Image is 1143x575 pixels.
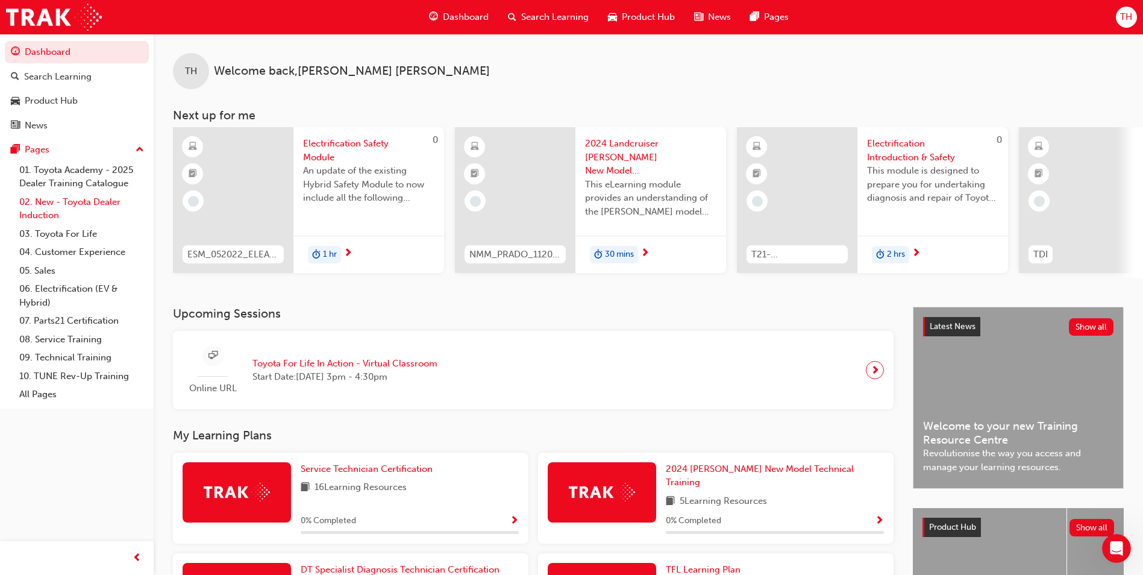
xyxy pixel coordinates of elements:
[708,10,731,24] span: News
[443,10,489,24] span: Dashboard
[923,419,1113,447] span: Welcome to your new Training Resource Centre
[922,518,1114,537] a: Product HubShow all
[6,4,102,31] img: Trak
[303,164,434,205] span: An update of the existing Hybrid Safety Module to now include all the following electrification v...
[315,480,407,495] span: 16 Learning Resources
[640,248,650,259] span: next-icon
[133,551,142,566] span: prev-icon
[14,312,149,330] a: 07. Parts21 Certification
[204,483,270,501] img: Trak
[737,127,1008,273] a: 0T21-FOD_HVIS_PREREQElectrification Introduction & SafetyThis module is designed to prepare you f...
[1069,519,1115,536] button: Show all
[508,10,516,25] span: search-icon
[666,463,854,488] span: 2024 [PERSON_NAME] New Model Technical Training
[252,357,437,371] span: Toyota For Life In Action - Virtual Classroom
[11,72,19,83] span: search-icon
[25,143,49,157] div: Pages
[11,121,20,131] span: news-icon
[208,348,218,363] span: sessionType_ONLINE_URL-icon
[14,262,149,280] a: 05. Sales
[752,196,763,207] span: learningRecordVerb_NONE-icon
[25,119,48,133] div: News
[343,248,352,259] span: next-icon
[5,41,149,63] a: Dashboard
[14,367,149,386] a: 10. TUNE Rev-Up Training
[301,463,433,474] span: Service Technician Certification
[684,5,741,30] a: news-iconNews
[913,307,1124,489] a: Latest NewsShow allWelcome to your new Training Resource CentreRevolutionise the way you access a...
[301,514,356,528] span: 0 % Completed
[154,108,1143,122] h3: Next up for me
[303,137,434,164] span: Electrification Safety Module
[867,137,998,164] span: Electrification Introduction & Safety
[11,145,20,156] span: pages-icon
[753,139,761,155] span: learningResourceType_ELEARNING-icon
[14,280,149,312] a: 06. Electrification (EV & Hybrid)
[875,516,884,527] span: Show Progress
[185,64,197,78] span: TH
[183,341,884,400] a: Online URLToyota For Life In Action - Virtual ClassroomStart Date:[DATE] 3pm - 4:30pm
[188,196,199,207] span: learningRecordVerb_NONE-icon
[521,10,589,24] span: Search Learning
[498,5,598,30] a: search-iconSearch Learning
[301,480,310,495] span: book-icon
[5,139,149,161] button: Pages
[912,248,921,259] span: next-icon
[666,494,675,509] span: book-icon
[1116,7,1137,28] button: TH
[666,462,884,489] a: 2024 [PERSON_NAME] New Model Technical Training
[871,362,880,379] span: next-icon
[1034,196,1045,207] span: learningRecordVerb_NONE-icon
[666,564,741,575] span: TFL Learning Plan
[5,115,149,137] a: News
[1033,248,1048,262] span: TDI
[929,522,976,532] span: Product Hub
[1069,318,1114,336] button: Show all
[187,248,279,262] span: ESM_052022_ELEARN
[5,66,149,88] a: Search Learning
[750,10,759,25] span: pages-icon
[510,516,519,527] span: Show Progress
[429,10,438,25] span: guage-icon
[1035,139,1043,155] span: learningResourceType_ELEARNING-icon
[24,70,92,84] div: Search Learning
[14,193,149,225] a: 02. New - Toyota Dealer Induction
[751,248,843,262] span: T21-FOD_HVIS_PREREQ
[585,178,716,219] span: This eLearning module provides an understanding of the [PERSON_NAME] model line-up and its Katash...
[923,447,1113,474] span: Revolutionise the way you access and manage your learning resources.
[173,127,444,273] a: 0ESM_052022_ELEARNElectrification Safety ModuleAn update of the existing Hybrid Safety Module to ...
[887,248,905,262] span: 2 hrs
[923,317,1113,336] a: Latest NewsShow all
[301,462,437,476] a: Service Technician Certification
[173,307,894,321] h3: Upcoming Sessions
[136,142,144,158] span: up-icon
[433,134,438,145] span: 0
[455,127,726,273] a: NMM_PRADO_112024_MODULE_12024 Landcruiser [PERSON_NAME] New Model Mechanisms - Model Outline 1Thi...
[930,321,975,331] span: Latest News
[189,139,197,155] span: learningResourceType_ELEARNING-icon
[11,47,20,58] span: guage-icon
[173,429,894,442] h3: My Learning Plans
[876,247,885,263] span: duration-icon
[14,348,149,367] a: 09. Technical Training
[594,247,603,263] span: duration-icon
[608,10,617,25] span: car-icon
[694,10,703,25] span: news-icon
[867,164,998,205] span: This module is designed to prepare you for undertaking diagnosis and repair of Toyota & Lexus Ele...
[605,248,634,262] span: 30 mins
[997,134,1002,145] span: 0
[14,225,149,244] a: 03. Toyota For Life
[189,166,197,182] span: booktick-icon
[5,90,149,112] a: Product Hub
[25,94,78,108] div: Product Hub
[183,382,243,395] span: Online URL
[14,243,149,262] a: 04. Customer Experience
[470,196,481,207] span: learningRecordVerb_NONE-icon
[598,5,684,30] a: car-iconProduct Hub
[875,514,884,529] button: Show Progress
[764,10,789,24] span: Pages
[5,39,149,139] button: DashboardSearch LearningProduct HubNews
[469,248,561,262] span: NMM_PRADO_112024_MODULE_1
